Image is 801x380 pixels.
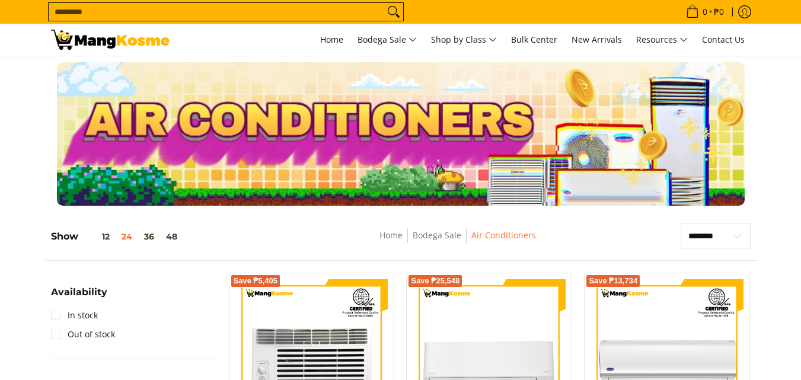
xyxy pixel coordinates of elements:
a: Resources [630,24,694,56]
span: New Arrivals [572,34,622,45]
summary: Open [51,288,107,306]
button: 24 [116,232,138,241]
a: Bodega Sale [352,24,423,56]
nav: Main Menu [181,24,751,56]
span: Save ₱25,548 [411,277,459,285]
button: 48 [160,232,183,241]
span: ₱0 [712,8,726,16]
button: Search [384,3,403,21]
span: Resources [636,33,688,47]
span: Bulk Center [511,34,557,45]
a: New Arrivals [566,24,628,56]
span: Shop by Class [431,33,497,47]
span: Contact Us [702,34,745,45]
a: Air Conditioners [471,229,536,241]
img: Bodega Sale Aircon l Mang Kosme: Home Appliances Warehouse Sale [51,30,170,50]
span: Availability [51,288,107,297]
a: Contact Us [696,24,751,56]
h5: Show [51,231,183,242]
a: In stock [51,306,98,325]
a: Home [314,24,349,56]
span: Save ₱13,734 [589,277,637,285]
a: Bulk Center [505,24,563,56]
button: 36 [138,232,160,241]
span: • [682,5,727,18]
button: 12 [78,232,116,241]
span: Home [320,34,343,45]
a: Shop by Class [425,24,503,56]
span: Bodega Sale [358,33,417,47]
a: Home [379,229,403,241]
span: Save ₱5,405 [234,277,278,285]
a: Out of stock [51,325,115,344]
a: Bodega Sale [413,229,461,241]
nav: Breadcrumbs [292,228,622,255]
span: 0 [701,8,709,16]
